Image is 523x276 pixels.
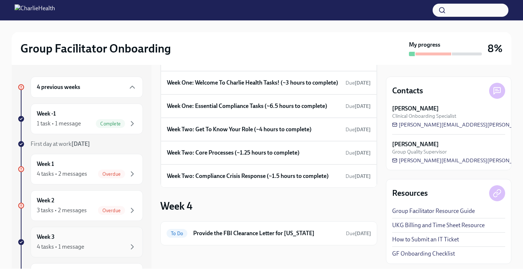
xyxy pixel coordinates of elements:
a: Week -11 task • 1 messageComplete [17,104,143,134]
h6: 4 previous weeks [37,83,80,91]
a: UKG Billing and Time Sheet Resource [392,221,485,229]
span: August 18th, 2025 10:00 [346,79,371,86]
span: Due [346,150,371,156]
h3: 8% [488,42,503,55]
a: Group Facilitator Resource Guide [392,207,475,215]
h2: Group Facilitator Onboarding [20,41,171,56]
strong: [DATE] [355,80,371,86]
span: To Do [167,231,187,236]
a: How to Submit an IT Ticket [392,236,459,244]
h6: Week One: Welcome To Charlie Health Tasks! (~3 hours to complete) [167,79,338,87]
span: Complete [96,121,125,127]
span: August 25th, 2025 10:00 [346,149,371,156]
strong: [DATE] [355,173,371,179]
h6: Week Two: Compliance Crisis Response (~1.5 hours to complete) [167,172,329,180]
span: Overdue [98,171,125,177]
h6: Week -1 [37,110,56,118]
h4: Contacts [392,85,423,96]
div: 3 tasks • 2 messages [37,206,87,214]
span: Due [346,103,371,109]
span: August 25th, 2025 10:00 [346,126,371,133]
strong: [DATE] [355,103,371,109]
div: 4 previous weeks [31,77,143,98]
span: Due [346,80,371,86]
a: To DoProvide the FBI Clearance Letter for [US_STATE]Due[DATE] [167,228,371,239]
h6: Week 3 [37,233,55,241]
strong: [DATE] [71,140,90,147]
h6: Week 2 [37,197,54,205]
strong: [DATE] [355,150,371,156]
div: 1 task • 1 message [37,120,81,128]
h4: Resources [392,188,428,199]
a: Week Two: Compliance Crisis Response (~1.5 hours to complete)Due[DATE] [167,171,371,182]
a: Week 34 tasks • 1 message [17,227,143,257]
span: August 18th, 2025 10:00 [346,103,371,110]
span: September 16th, 2025 10:00 [346,230,371,237]
a: First day at work[DATE] [17,140,143,148]
span: Clinical Onboarding Specialist [392,113,456,120]
span: Group Quality Supervisor [392,148,447,155]
span: Due [346,230,371,237]
h6: Week One: Essential Compliance Tasks (~6.5 hours to complete) [167,102,327,110]
span: August 25th, 2025 10:00 [346,173,371,180]
a: GF Onboarding Checklist [392,250,455,258]
strong: [DATE] [355,230,371,237]
a: Week One: Welcome To Charlie Health Tasks! (~3 hours to complete)Due[DATE] [167,77,371,88]
h3: Week 4 [160,199,192,213]
span: First day at work [31,140,90,147]
a: Week One: Essential Compliance Tasks (~6.5 hours to complete)Due[DATE] [167,101,371,112]
a: Week 14 tasks • 2 messagesOverdue [17,154,143,184]
h6: Week Two: Get To Know Your Role (~4 hours to complete) [167,125,312,133]
a: Week Two: Core Processes (~1.25 hours to complete)Due[DATE] [167,147,371,158]
strong: [PERSON_NAME] [392,140,439,148]
strong: [PERSON_NAME] [392,105,439,113]
h6: Provide the FBI Clearance Letter for [US_STATE] [193,229,340,237]
h6: Week 1 [37,160,54,168]
span: Due [346,173,371,179]
strong: My progress [409,41,440,49]
strong: [DATE] [355,127,371,133]
img: CharlieHealth [15,4,55,16]
div: 4 tasks • 1 message [37,243,84,251]
span: Due [346,127,371,133]
a: Week 23 tasks • 2 messagesOverdue [17,190,143,221]
span: Overdue [98,208,125,213]
h6: Week Two: Core Processes (~1.25 hours to complete) [167,149,300,157]
a: Week Two: Get To Know Your Role (~4 hours to complete)Due[DATE] [167,124,371,135]
div: 4 tasks • 2 messages [37,170,87,178]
